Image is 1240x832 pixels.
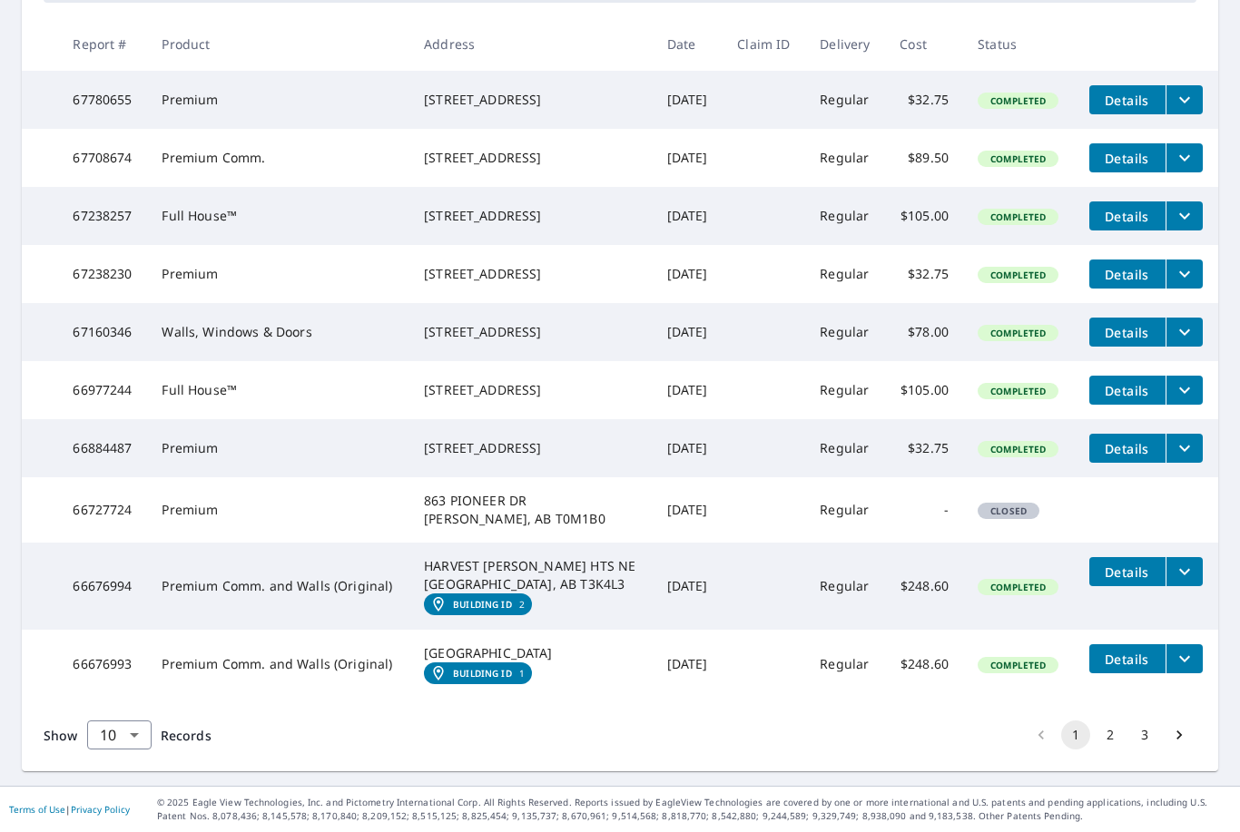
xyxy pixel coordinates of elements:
[1024,720,1196,749] nav: pagination navigation
[805,187,885,245] td: Regular
[979,443,1057,455] span: Completed
[1166,557,1203,586] button: filesDropdownBtn-66676994
[653,419,723,477] td: [DATE]
[979,659,1057,671] span: Completed
[885,187,963,245] td: $105.00
[147,17,409,71] th: Product
[885,361,963,419] td: $105.00
[424,149,638,167] div: [STREET_ADDRESS]
[58,187,147,245] td: 67238257
[1089,376,1166,405] button: detailsBtn-66977244
[653,187,723,245] td: [DATE]
[1165,720,1194,749] button: Go to next page
[1089,143,1166,172] button: detailsBtn-67708674
[1166,85,1203,114] button: filesDropdownBtn-67780655
[653,17,723,71] th: Date
[885,543,963,630] td: $248.60
[1100,92,1155,109] span: Details
[1100,563,1155,581] span: Details
[58,129,147,187] td: 67708674
[1100,651,1155,668] span: Details
[424,381,638,399] div: [STREET_ADDRESS]
[723,17,805,71] th: Claim ID
[424,91,638,109] div: [STREET_ADDRESS]
[1100,208,1155,225] span: Details
[1100,150,1155,167] span: Details
[147,187,409,245] td: Full House™
[147,630,409,699] td: Premium Comm. and Walls (Original)
[424,644,638,662] div: [GEOGRAPHIC_DATA]
[1166,201,1203,230] button: filesDropdownBtn-67238257
[653,245,723,303] td: [DATE]
[409,17,653,71] th: Address
[58,630,147,699] td: 66676993
[1166,644,1203,673] button: filesDropdownBtn-66676993
[147,71,409,129] td: Premium
[1089,259,1166,289] button: detailsBtn-67238230
[424,557,638,593] div: HARVEST [PERSON_NAME] HTS NE [GEOGRAPHIC_DATA], AB T3K4L3
[58,361,147,419] td: 66977244
[805,17,885,71] th: Delivery
[147,129,409,187] td: Premium Comm.
[424,662,532,684] a: Building ID1
[1166,434,1203,463] button: filesDropdownBtn-66884487
[1130,720,1159,749] button: Go to page 3
[71,803,130,816] a: Privacy Policy
[963,17,1074,71] th: Status
[979,94,1057,107] span: Completed
[9,804,130,815] p: |
[979,152,1057,165] span: Completed
[58,419,147,477] td: 66884487
[9,803,65,816] a: Terms of Use
[805,245,885,303] td: Regular
[885,71,963,129] td: $32.75
[147,303,409,361] td: Walls, Windows & Doors
[1166,259,1203,289] button: filesDropdownBtn-67238230
[424,207,638,225] div: [STREET_ADDRESS]
[58,303,147,361] td: 67160346
[979,385,1057,397] span: Completed
[1100,266,1155,283] span: Details
[1089,557,1166,586] button: detailsBtn-66676994
[1100,324,1155,341] span: Details
[805,419,885,477] td: Regular
[147,361,409,419] td: Full House™
[1100,382,1155,399] span: Details
[653,477,723,543] td: [DATE]
[147,245,409,303] td: Premium
[653,361,723,419] td: [DATE]
[805,303,885,361] td: Regular
[1089,434,1166,463] button: detailsBtn-66884487
[147,543,409,630] td: Premium Comm. and Walls (Original)
[885,630,963,699] td: $248.60
[979,504,1038,517] span: Closed
[424,439,638,457] div: [STREET_ADDRESS]
[161,727,212,744] span: Records
[157,796,1231,823] p: © 2025 Eagle View Technologies, Inc. and Pictometry International Corp. All Rights Reserved. Repo...
[1061,720,1090,749] button: page 1
[1089,201,1166,230] button: detailsBtn-67238257
[979,269,1057,281] span: Completed
[653,630,723,699] td: [DATE]
[1096,720,1125,749] button: Go to page 2
[1166,318,1203,347] button: filesDropdownBtn-67160346
[424,593,532,615] a: Building ID2
[453,599,512,610] em: Building ID
[1166,376,1203,405] button: filesDropdownBtn-66977244
[885,129,963,187] td: $89.50
[58,17,147,71] th: Report #
[58,71,147,129] td: 67780655
[653,129,723,187] td: [DATE]
[424,492,638,528] div: 863 PIONEER DR [PERSON_NAME], AB T0M1B0
[424,265,638,283] div: [STREET_ADDRESS]
[58,543,147,630] td: 66676994
[979,327,1057,339] span: Completed
[805,361,885,419] td: Regular
[147,477,409,543] td: Premium
[58,245,147,303] td: 67238230
[805,630,885,699] td: Regular
[1100,440,1155,457] span: Details
[979,210,1057,223] span: Completed
[1089,85,1166,114] button: detailsBtn-67780655
[885,477,963,543] td: -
